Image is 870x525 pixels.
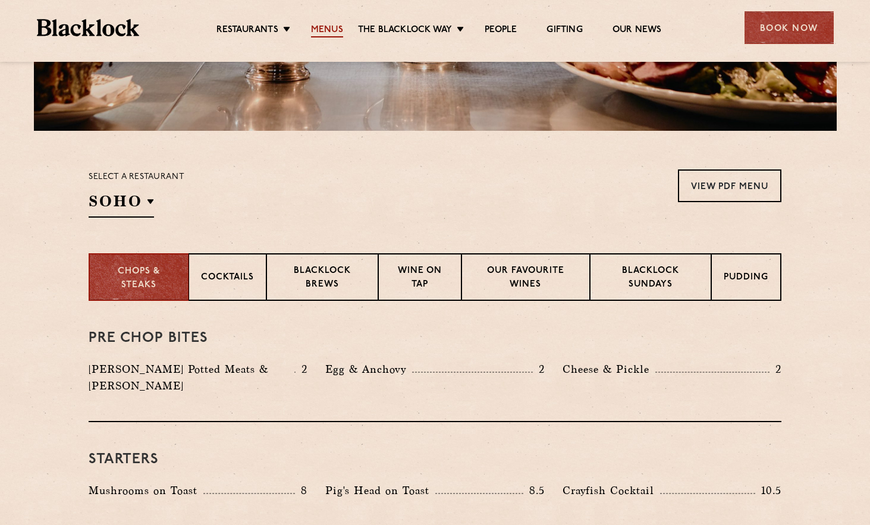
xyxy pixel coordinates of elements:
[37,19,140,36] img: BL_Textured_Logo-footer-cropped.svg
[755,483,781,498] p: 10.5
[358,24,452,37] a: The Blacklock Way
[89,169,184,185] p: Select a restaurant
[325,482,435,499] p: Pig's Head on Toast
[89,191,154,218] h2: SOHO
[201,271,254,286] p: Cocktails
[678,169,781,202] a: View PDF Menu
[745,11,834,44] div: Book Now
[547,24,582,37] a: Gifting
[89,452,781,467] h3: Starters
[724,271,768,286] p: Pudding
[296,361,307,377] p: 2
[279,265,366,293] p: Blacklock Brews
[102,265,176,292] p: Chops & Steaks
[613,24,662,37] a: Our News
[485,24,517,37] a: People
[325,361,412,378] p: Egg & Anchovy
[89,331,781,346] h3: Pre Chop Bites
[391,265,449,293] p: Wine on Tap
[533,361,545,377] p: 2
[523,483,545,498] p: 8.5
[311,24,343,37] a: Menus
[474,265,577,293] p: Our favourite wines
[563,361,655,378] p: Cheese & Pickle
[602,265,699,293] p: Blacklock Sundays
[295,483,307,498] p: 8
[770,361,781,377] p: 2
[216,24,278,37] a: Restaurants
[89,482,203,499] p: Mushrooms on Toast
[89,361,294,394] p: [PERSON_NAME] Potted Meats & [PERSON_NAME]
[563,482,660,499] p: Crayfish Cocktail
